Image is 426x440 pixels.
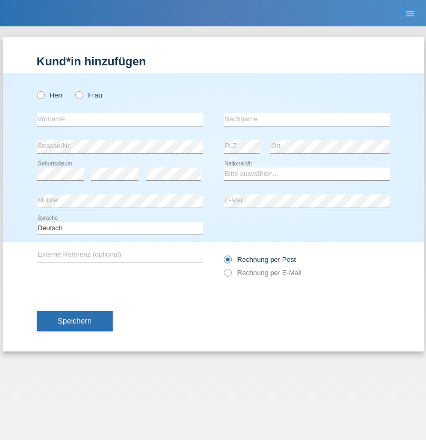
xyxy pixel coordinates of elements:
input: Rechnung per Post [224,256,231,269]
span: Speichern [58,317,92,325]
input: Rechnung per E-Mail [224,269,231,282]
h1: Kund*in hinzufügen [37,55,390,68]
button: Speichern [37,311,113,331]
label: Rechnung per Post [224,256,296,263]
label: Frau [75,91,102,99]
input: Herr [37,91,44,98]
label: Rechnung per E-Mail [224,269,302,277]
label: Herr [37,91,63,99]
input: Frau [75,91,82,98]
a: menu [400,10,421,16]
i: menu [405,8,415,19]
